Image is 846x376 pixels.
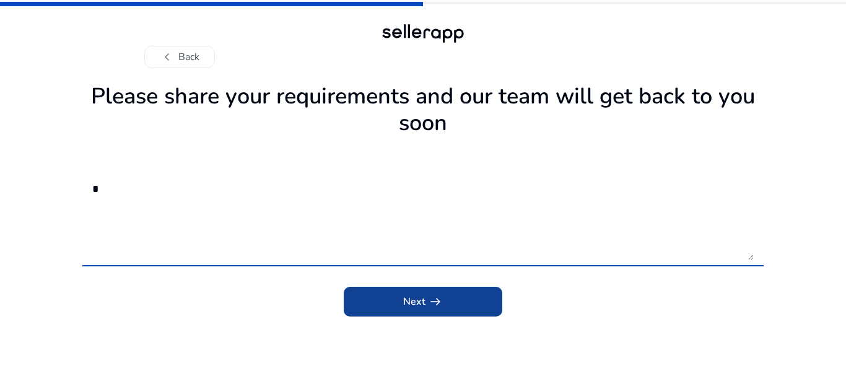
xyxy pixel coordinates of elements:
[82,83,764,136] h1: Please share your requirements and our team will get back to you soon
[344,287,502,317] button: Nextarrow_right_alt
[428,294,443,309] span: arrow_right_alt
[160,50,175,64] span: chevron_left
[403,294,443,309] span: Next
[144,46,215,68] button: chevron_leftBack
